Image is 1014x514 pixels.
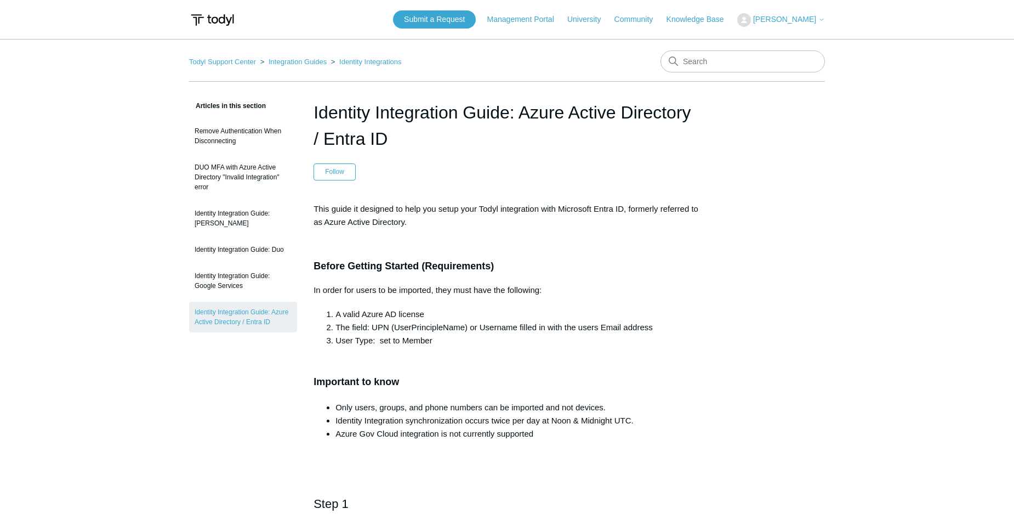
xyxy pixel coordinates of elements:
[335,427,700,440] li: Azure Gov Cloud integration is not currently supported
[314,258,700,274] h3: Before Getting Started (Requirements)
[753,15,816,24] span: [PERSON_NAME]
[189,10,236,30] img: Todyl Support Center Help Center home page
[393,10,476,29] a: Submit a Request
[189,121,297,151] a: Remove Authentication When Disconnecting
[335,401,700,414] li: Only users, groups, and phone numbers can be imported and not devices.
[614,14,664,25] a: Community
[339,58,401,66] a: Identity Integrations
[666,14,735,25] a: Knowledge Base
[269,58,327,66] a: Integration Guides
[737,13,825,27] button: [PERSON_NAME]
[314,358,700,390] h3: Important to know
[335,308,700,321] li: A valid Azure AD license
[189,266,297,296] a: Identity Integration Guide: Google Services
[189,203,297,234] a: Identity Integration Guide: [PERSON_NAME]
[314,202,700,229] p: This guide it designed to help you setup your Todyl integration with Microsoft Entra ID, formerly...
[335,334,700,347] li: User Type: set to Member
[335,414,700,427] li: Identity Integration synchronization occurs twice per day at Noon & Midnight UTC.
[189,58,256,66] a: Todyl Support Center
[487,14,565,25] a: Management Portal
[314,99,700,152] h1: Identity Integration Guide: Azure Active Directory / Entra ID
[189,157,297,197] a: DUO MFA with Azure Active Directory "Invalid Integration" error
[314,284,700,297] p: In order for users to be imported, they must have the following:
[258,58,329,66] li: Integration Guides
[189,239,297,260] a: Identity Integration Guide: Duo
[314,163,356,180] button: Follow Article
[329,58,402,66] li: Identity Integrations
[189,102,266,110] span: Articles in this section
[567,14,612,25] a: University
[335,321,700,334] li: The field: UPN (UserPrincipleName) or Username filled in with the users Email address
[660,50,825,72] input: Search
[189,58,258,66] li: Todyl Support Center
[189,302,297,332] a: Identity Integration Guide: Azure Active Directory / Entra ID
